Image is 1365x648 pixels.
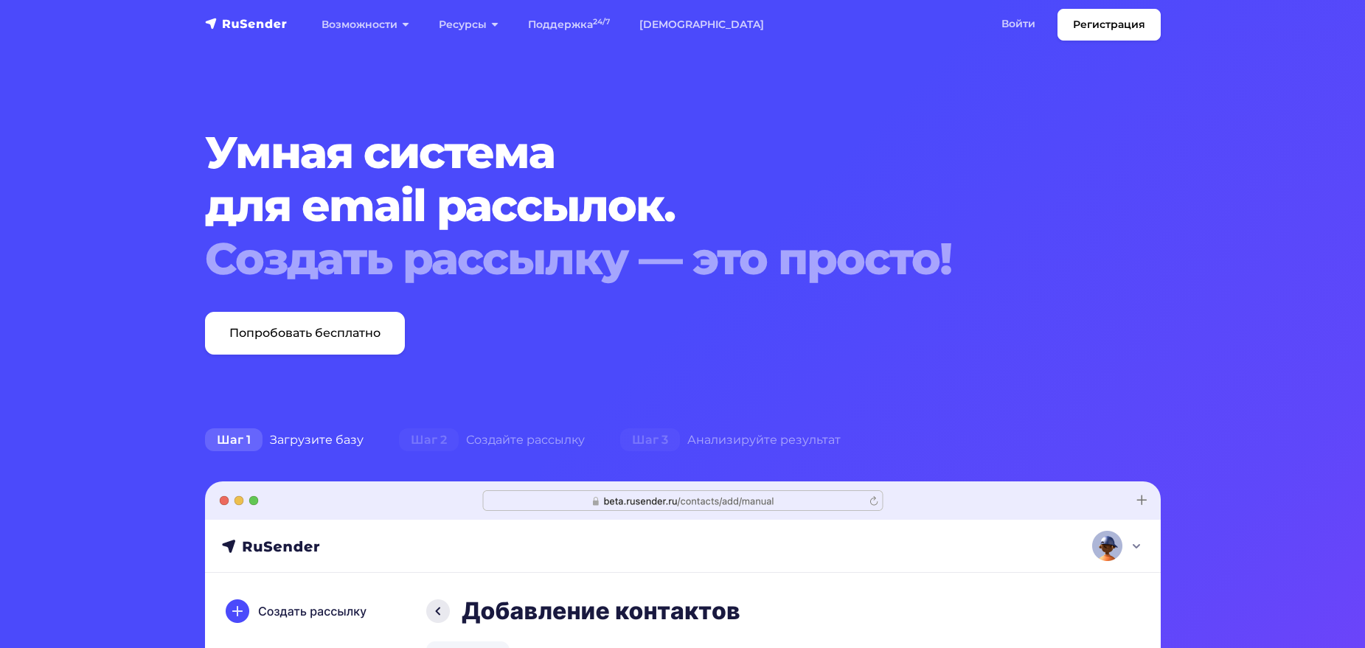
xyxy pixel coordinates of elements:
[205,312,405,355] a: Попробовать бесплатно
[205,16,288,31] img: RuSender
[593,17,610,27] sup: 24/7
[602,425,858,455] div: Анализируйте результат
[307,10,424,40] a: Возможности
[620,428,680,452] span: Шаг 3
[513,10,625,40] a: Поддержка24/7
[399,428,459,452] span: Шаг 2
[205,428,263,452] span: Шаг 1
[424,10,513,40] a: Ресурсы
[381,425,602,455] div: Создайте рассылку
[625,10,779,40] a: [DEMOGRAPHIC_DATA]
[187,425,381,455] div: Загрузите базу
[205,232,1080,285] div: Создать рассылку — это просто!
[987,9,1050,39] a: Войти
[1057,9,1161,41] a: Регистрация
[205,126,1080,285] h1: Умная система для email рассылок.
